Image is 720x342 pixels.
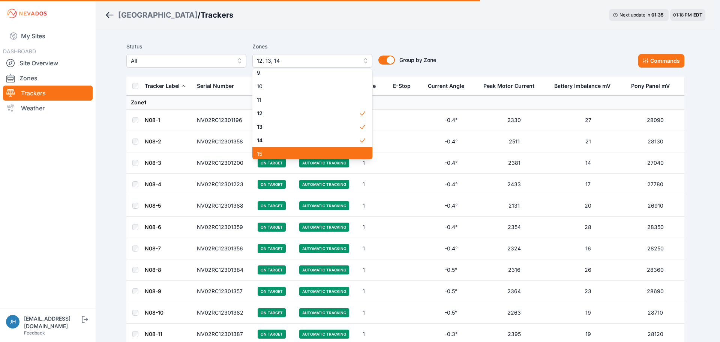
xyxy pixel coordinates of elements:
[257,83,359,90] span: 10
[257,96,359,104] span: 11
[257,137,359,144] span: 14
[257,56,357,65] span: 12, 13, 14
[252,54,372,68] button: 12, 13, 14
[257,123,359,131] span: 13
[257,150,359,158] span: 15
[257,110,359,117] span: 12
[257,69,359,77] span: 9
[252,69,372,159] div: 12, 13, 14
